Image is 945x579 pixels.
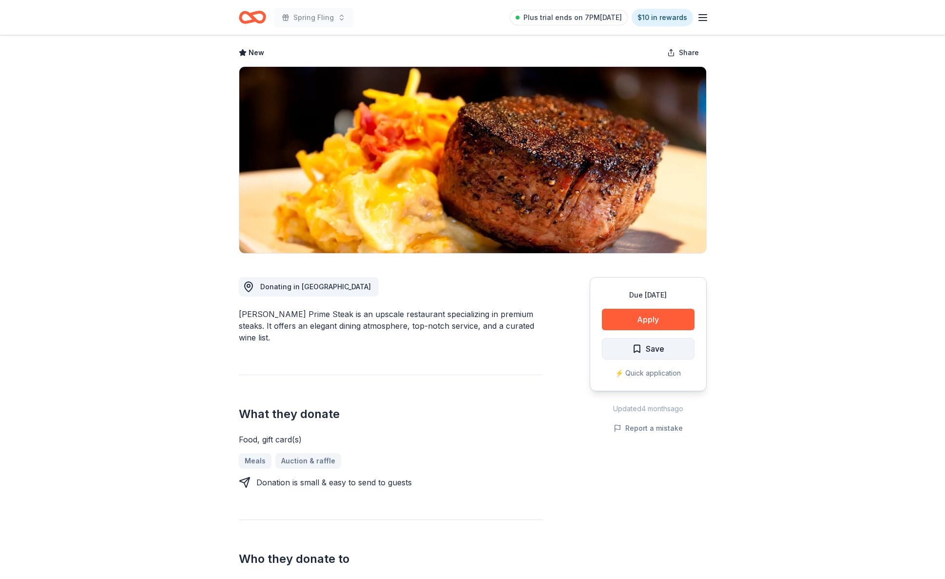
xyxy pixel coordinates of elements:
a: Home [239,6,266,29]
span: Share [679,47,699,59]
div: Donation is small & easy to send to guests [256,477,412,488]
button: Spring Fling [274,8,353,27]
div: Due [DATE] [602,289,694,301]
div: Updated 4 months ago [590,403,707,415]
a: $10 in rewards [632,9,693,26]
a: Auction & raffle [275,453,341,469]
div: ⚡️ Quick application [602,367,694,379]
span: Plus trial ends on 7PM[DATE] [523,12,622,23]
span: Save [646,342,664,355]
button: Share [659,43,707,62]
span: Spring Fling [293,12,334,23]
img: Image for Hanna's Prime Steak [239,67,706,253]
button: Apply [602,309,694,330]
button: Report a mistake [614,422,683,434]
a: Plus trial ends on 7PM[DATE] [510,10,628,25]
h2: What they donate [239,406,543,422]
h2: Who they donate to [239,551,543,567]
span: New [249,47,264,59]
div: [PERSON_NAME] Prime Steak is an upscale restaurant specializing in premium steaks. It offers an e... [239,308,543,343]
span: Donating in [GEOGRAPHIC_DATA] [260,282,371,291]
a: Meals [239,453,271,469]
div: Food, gift card(s) [239,434,543,445]
button: Save [602,338,694,359]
